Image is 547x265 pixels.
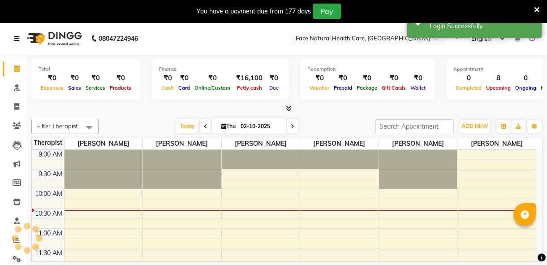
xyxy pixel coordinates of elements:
div: ₹0 [408,73,428,83]
span: [PERSON_NAME] [457,138,536,149]
div: ₹0 [159,73,176,83]
div: 11:00 AM [33,229,64,238]
span: Upcoming [484,85,513,91]
div: ₹0 [176,73,192,83]
span: Filter Therapist [37,122,78,130]
span: [PERSON_NAME] [379,138,457,149]
div: 11:30 AM [33,248,64,258]
div: 9:30 AM [37,169,64,179]
div: ₹0 [379,73,408,83]
span: Voucher [307,85,332,91]
span: Petty cash [235,85,264,91]
div: ₹0 [66,73,83,83]
div: ₹0 [192,73,233,83]
div: 10:30 AM [33,209,64,218]
b: 08047224946 [99,26,138,51]
button: Pay [313,4,341,19]
div: 9:00 AM [37,150,64,159]
span: Sales [66,85,83,91]
div: ₹0 [354,73,379,83]
span: Products [108,85,134,91]
div: 0 [513,73,538,83]
span: Package [354,85,379,91]
span: [PERSON_NAME] [222,138,300,149]
span: Completed [453,85,484,91]
div: 10:00 AM [33,189,64,199]
div: Redemption [307,65,428,73]
input: 2025-10-02 [238,120,283,133]
div: Finance [159,65,282,73]
span: ADD NEW [461,123,488,130]
span: [PERSON_NAME] [143,138,221,149]
button: ADD NEW [459,120,490,133]
span: Today [176,119,198,133]
span: [PERSON_NAME] [300,138,379,149]
span: [PERSON_NAME] [65,138,143,149]
div: ₹0 [108,73,134,83]
div: ₹0 [332,73,354,83]
div: ₹0 [39,73,66,83]
span: Expenses [39,85,66,91]
div: ₹0 [83,73,108,83]
div: Login Successfully. [430,22,535,31]
div: ₹16,100 [233,73,266,83]
span: Due [267,85,281,91]
div: ₹0 [307,73,332,83]
img: logo [23,26,84,51]
span: Gift Cards [379,85,408,91]
span: Thu [219,123,238,130]
div: 8 [484,73,513,83]
span: Online/Custom [192,85,233,91]
div: 0 [453,73,484,83]
span: Wallet [408,85,428,91]
span: Services [83,85,108,91]
div: Total [39,65,134,73]
div: Therapist [32,138,64,148]
div: ₹0 [266,73,282,83]
span: Cash [159,85,176,91]
span: Card [176,85,192,91]
span: Prepaid [332,85,354,91]
input: Search Appointment [375,119,454,133]
div: You have a payment due from 177 days [197,7,311,16]
span: Ongoing [513,85,538,91]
